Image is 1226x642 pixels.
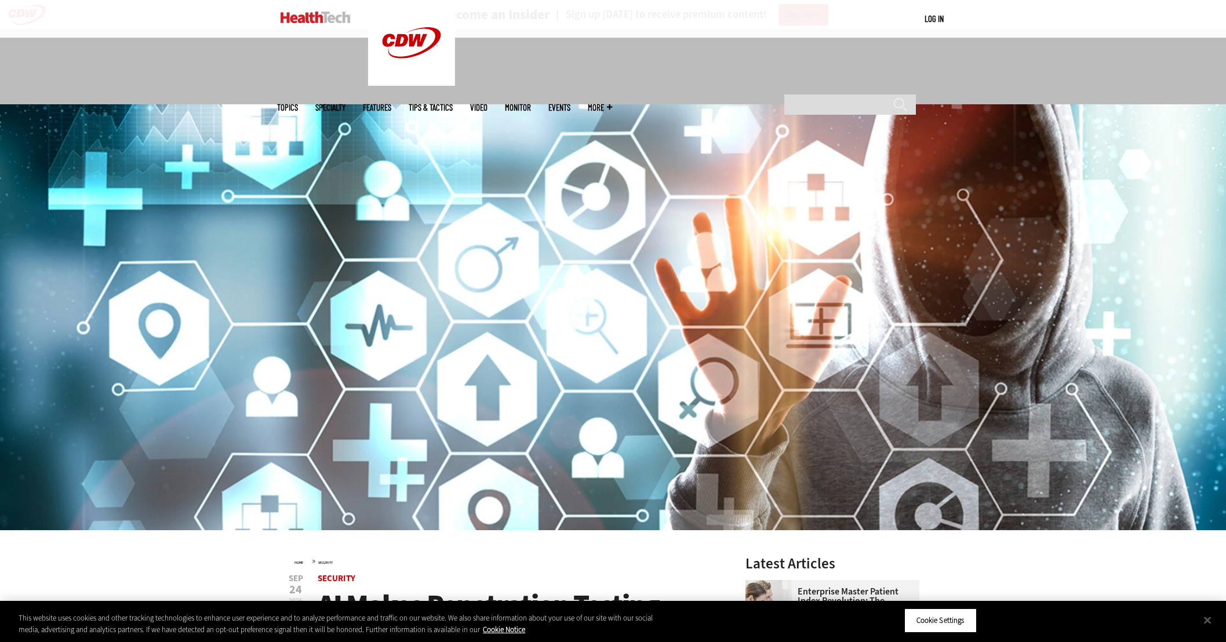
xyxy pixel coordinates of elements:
span: 2025 [289,596,303,605]
span: Topics [277,103,298,112]
button: Cookie Settings [904,608,977,633]
h3: Latest Articles [745,556,919,571]
button: Close [1195,607,1220,633]
span: Specialty [315,103,345,112]
a: Video [470,103,488,112]
a: Tips & Tactics [409,103,453,112]
div: » [294,556,715,566]
a: Log in [925,13,944,24]
div: User menu [925,13,944,25]
img: medical researchers look at data on desktop monitor [745,580,792,626]
a: More information about your privacy [483,625,525,634]
span: More [588,103,612,112]
a: MonITor [505,103,531,112]
img: Home [281,12,351,23]
a: CDW [368,76,455,89]
a: Security [318,572,355,584]
a: Features [363,103,391,112]
span: 24 [289,584,303,596]
a: Home [294,560,303,565]
a: Enterprise Master Patient Index Revolution: The Future of Healthcare Data Management [745,587,912,624]
a: Events [548,103,570,112]
span: Sep [289,574,303,583]
div: This website uses cookies and other tracking technologies to enhance user experience and to analy... [19,612,674,635]
a: medical researchers look at data on desktop monitor [745,580,798,589]
a: Security [318,560,333,565]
